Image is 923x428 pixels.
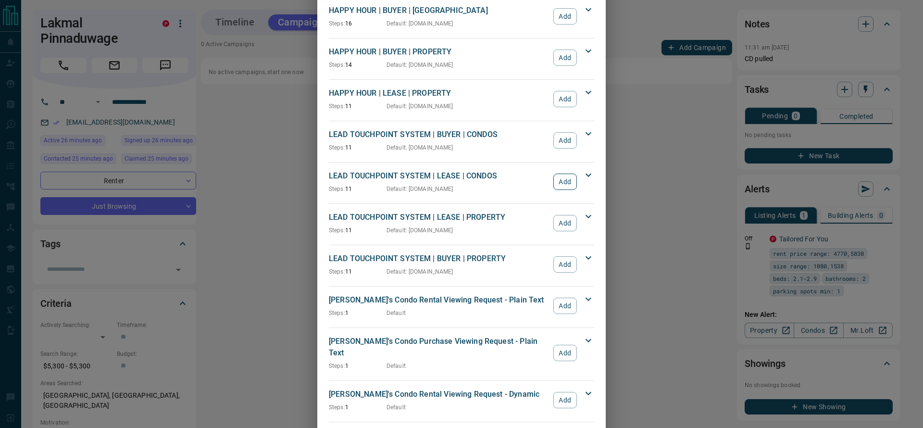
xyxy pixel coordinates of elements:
p: 14 [329,61,387,69]
div: LEAD TOUCHPOINT SYSTEM | BUYER | PROPERTYSteps:11Default: [DOMAIN_NAME]Add [329,251,594,278]
span: Steps: [329,310,345,316]
span: Steps: [329,144,345,151]
button: Add [553,256,577,273]
p: 11 [329,226,387,235]
p: Default [387,403,406,412]
div: [PERSON_NAME]'s Condo Purchase Viewing Request - Plain TextSteps:1DefaultAdd [329,334,594,372]
p: HAPPY HOUR | BUYER | [GEOGRAPHIC_DATA] [329,5,549,16]
span: Steps: [329,186,345,192]
p: Default : [DOMAIN_NAME] [387,143,453,152]
p: Default : [DOMAIN_NAME] [387,102,453,111]
span: Steps: [329,404,345,411]
p: [PERSON_NAME]'s Condo Rental Viewing Request - Dynamic [329,389,549,400]
button: Add [553,392,577,408]
p: 11 [329,267,387,276]
div: [PERSON_NAME]'s Condo Rental Viewing Request - DynamicSteps:1DefaultAdd [329,387,594,414]
p: LEAD TOUCHPOINT SYSTEM | LEASE | PROPERTY [329,212,549,223]
span: Steps: [329,363,345,369]
p: 1 [329,309,387,317]
button: Add [553,8,577,25]
p: [PERSON_NAME]'s Condo Purchase Viewing Request - Plain Text [329,336,549,359]
p: Default : [DOMAIN_NAME] [387,19,453,28]
button: Add [553,91,577,107]
p: LEAD TOUCHPOINT SYSTEM | BUYER | PROPERTY [329,253,549,264]
div: LEAD TOUCHPOINT SYSTEM | LEASE | PROPERTYSteps:11Default: [DOMAIN_NAME]Add [329,210,594,237]
p: Default : [DOMAIN_NAME] [387,185,453,193]
span: Steps: [329,20,345,27]
div: LEAD TOUCHPOINT SYSTEM | LEASE | CONDOSSteps:11Default: [DOMAIN_NAME]Add [329,168,594,195]
p: LEAD TOUCHPOINT SYSTEM | LEASE | CONDOS [329,170,549,182]
p: Default : [DOMAIN_NAME] [387,61,453,69]
span: Steps: [329,268,345,275]
span: Steps: [329,62,345,68]
p: 16 [329,19,387,28]
p: Default : [DOMAIN_NAME] [387,267,453,276]
button: Add [553,50,577,66]
p: 11 [329,102,387,111]
p: HAPPY HOUR | BUYER | PROPERTY [329,46,549,58]
button: Add [553,174,577,190]
p: Default : [DOMAIN_NAME] [387,226,453,235]
p: 11 [329,185,387,193]
span: Steps: [329,227,345,234]
p: 1 [329,403,387,412]
button: Add [553,132,577,149]
div: HAPPY HOUR | BUYER | PROPERTYSteps:14Default: [DOMAIN_NAME]Add [329,44,594,71]
p: 11 [329,143,387,152]
p: Default [387,362,406,370]
button: Add [553,345,577,361]
p: Default [387,309,406,317]
div: HAPPY HOUR | BUYER | [GEOGRAPHIC_DATA]Steps:16Default: [DOMAIN_NAME]Add [329,3,594,30]
div: [PERSON_NAME]'s Condo Rental Viewing Request - Plain TextSteps:1DefaultAdd [329,292,594,319]
div: LEAD TOUCHPOINT SYSTEM | BUYER | CONDOSSteps:11Default: [DOMAIN_NAME]Add [329,127,594,154]
p: HAPPY HOUR | LEASE | PROPERTY [329,88,549,99]
button: Add [553,215,577,231]
p: [PERSON_NAME]'s Condo Rental Viewing Request - Plain Text [329,294,549,306]
p: LEAD TOUCHPOINT SYSTEM | BUYER | CONDOS [329,129,549,140]
div: HAPPY HOUR | LEASE | PROPERTYSteps:11Default: [DOMAIN_NAME]Add [329,86,594,113]
span: Steps: [329,103,345,110]
button: Add [553,298,577,314]
p: 1 [329,362,387,370]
